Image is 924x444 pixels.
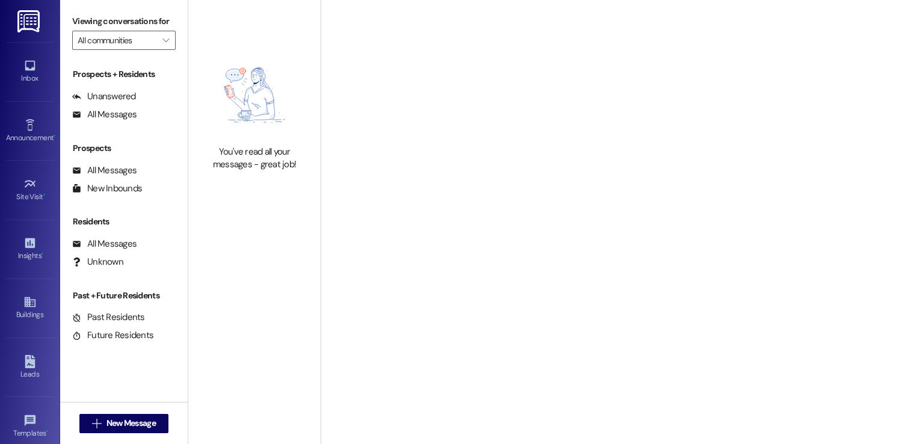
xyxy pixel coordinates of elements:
[72,90,136,103] div: Unanswered
[60,68,188,81] div: Prospects + Residents
[6,292,54,324] a: Buildings
[106,417,156,430] span: New Message
[17,10,42,32] img: ResiDesk Logo
[6,55,54,88] a: Inbox
[6,233,54,265] a: Insights •
[60,215,188,228] div: Residents
[72,238,137,250] div: All Messages
[60,289,188,302] div: Past + Future Residents
[79,414,168,433] button: New Message
[72,12,176,31] label: Viewing conversations for
[72,108,137,121] div: All Messages
[202,146,307,171] div: You've read all your messages - great job!
[6,174,54,206] a: Site Visit •
[72,256,123,268] div: Unknown
[43,191,45,199] span: •
[6,351,54,384] a: Leads
[46,427,48,436] span: •
[78,31,156,50] input: All communities
[6,410,54,443] a: Templates •
[54,132,55,140] span: •
[162,35,169,45] i: 
[72,329,153,342] div: Future Residents
[60,142,188,155] div: Prospects
[72,164,137,177] div: All Messages
[92,419,101,428] i: 
[72,182,142,195] div: New Inbounds
[202,51,307,140] img: empty-state
[72,311,145,324] div: Past Residents
[42,250,43,258] span: •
